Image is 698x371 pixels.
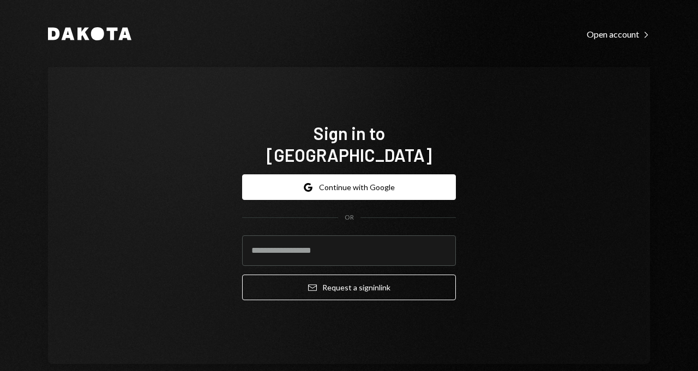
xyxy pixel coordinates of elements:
[242,275,456,300] button: Request a signinlink
[242,122,456,166] h1: Sign in to [GEOGRAPHIC_DATA]
[587,28,650,40] a: Open account
[242,174,456,200] button: Continue with Google
[587,29,650,40] div: Open account
[345,213,354,222] div: OR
